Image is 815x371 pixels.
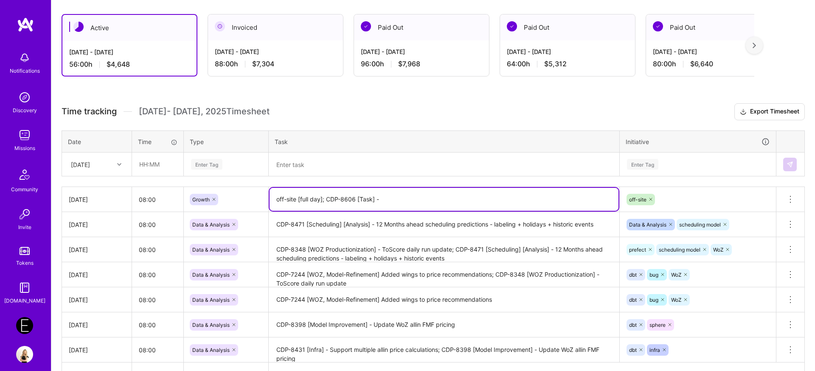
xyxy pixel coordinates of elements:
img: right [753,42,756,48]
span: Data & Analysis [192,272,230,278]
textarea: off-site [full day]; CDP-8606 [Task] - [270,188,618,211]
img: Paid Out [507,21,517,31]
div: Missions [14,144,35,153]
div: [DATE] - [DATE] [653,47,774,56]
img: bell [16,49,33,66]
i: icon Chevron [117,162,121,167]
div: [DATE] [69,346,125,354]
img: tokens [20,247,30,255]
input: HH:MM [132,289,183,311]
span: $4,648 [107,60,130,69]
span: WoZ [713,246,723,253]
span: dbt [629,322,637,328]
div: [DATE] - [DATE] [215,47,336,56]
span: infra [649,347,660,353]
img: guide book [16,279,33,296]
img: Community [14,164,35,185]
input: HH:MM [132,213,183,236]
div: Paid Out [354,14,489,40]
div: Active [62,15,197,41]
input: HH:MM [132,339,183,361]
div: Paid Out [646,14,781,40]
th: Task [269,130,620,153]
span: scheduling model [659,246,700,253]
textarea: CDP-8431 [Infra] - Support multiple allin price calculations; CDP-8398 [Model Improvement] - Upda... [270,338,618,362]
input: HH:MM [132,314,183,336]
div: [DATE] [69,320,125,329]
img: User Avatar [16,346,33,363]
input: HH:MM [132,238,183,261]
span: sphere [649,322,666,328]
input: HH:MM [132,263,183,286]
th: Date [62,130,132,153]
textarea: CDP-8398 [Model Improvement] - Update WoZ allin FMF pricing [270,313,618,337]
span: Time tracking [62,106,117,117]
div: Notifications [10,66,40,75]
span: Data & Analysis [192,297,230,303]
span: dbt [629,297,637,303]
i: icon Download [740,108,747,116]
div: [DATE] [69,245,125,254]
a: Endeavor: Data Team- 3338DES275 [14,317,35,334]
span: Data & Analysis [192,347,230,353]
span: Data & Analysis [192,322,230,328]
span: scheduling model [679,221,721,228]
img: Active [73,22,84,32]
button: Export Timesheet [734,103,805,120]
img: Paid Out [361,21,371,31]
div: [DOMAIN_NAME] [4,296,45,305]
img: Paid Out [653,21,663,31]
div: 80:00 h [653,59,774,68]
th: Type [184,130,269,153]
textarea: CDP-7244 [WOZ, Model-Refinement] Added wings to price recommendations; CDP-8348 [WOZ Productioniz... [270,263,618,286]
span: WoZ [671,272,681,278]
span: Data & Analysis [629,221,666,228]
span: Data & Analysis [192,221,230,228]
div: Paid Out [500,14,635,40]
span: Growth [192,196,210,203]
span: $7,304 [252,59,274,68]
input: HH:MM [132,153,183,176]
div: Time [138,137,177,146]
img: Submit [787,161,793,168]
span: $6,640 [690,59,713,68]
div: [DATE] [69,270,125,279]
div: [DATE] - [DATE] [69,48,190,57]
div: Enter Tag [627,158,658,171]
div: [DATE] [69,295,125,304]
span: off-site [629,196,646,203]
span: $5,312 [544,59,567,68]
div: [DATE] - [DATE] [507,47,628,56]
span: dbt [629,347,637,353]
img: discovery [16,89,33,106]
div: 64:00 h [507,59,628,68]
span: bug [649,272,658,278]
div: [DATE] [69,195,125,204]
span: prefect [629,246,646,253]
div: Discovery [13,106,37,115]
span: [DATE] - [DATE] , 2025 Timesheet [139,106,270,117]
textarea: CDP-7244 [WOZ, Model-Refinement] Added wings to price recommendations [270,288,618,312]
div: Initiative [626,137,770,147]
span: dbt [629,272,637,278]
div: Community [11,185,38,194]
input: HH:MM [132,188,183,211]
a: User Avatar [14,346,35,363]
div: 88:00 h [215,59,336,68]
div: Enter Tag [191,158,222,171]
span: Data & Analysis [192,246,230,253]
img: teamwork [16,127,33,144]
div: 96:00 h [361,59,482,68]
textarea: CDP-8471 [Scheduling] [Analysis] - 12 Months ahead scheduling predictions - labeling + holidays +... [270,213,618,236]
img: Endeavor: Data Team- 3338DES275 [16,317,33,334]
div: Invoiced [208,14,343,40]
div: Invite [18,223,31,232]
div: [DATE] - [DATE] [361,47,482,56]
div: [DATE] [71,160,90,169]
textarea: CDP-8348 [WOZ Productionization] - ToScore daily run update; CDP-8471 [Scheduling] [Analysis] - 1... [270,238,618,261]
img: Invite [16,206,33,223]
span: bug [649,297,658,303]
span: $7,968 [398,59,420,68]
div: 56:00 h [69,60,190,69]
span: WoZ [671,297,681,303]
